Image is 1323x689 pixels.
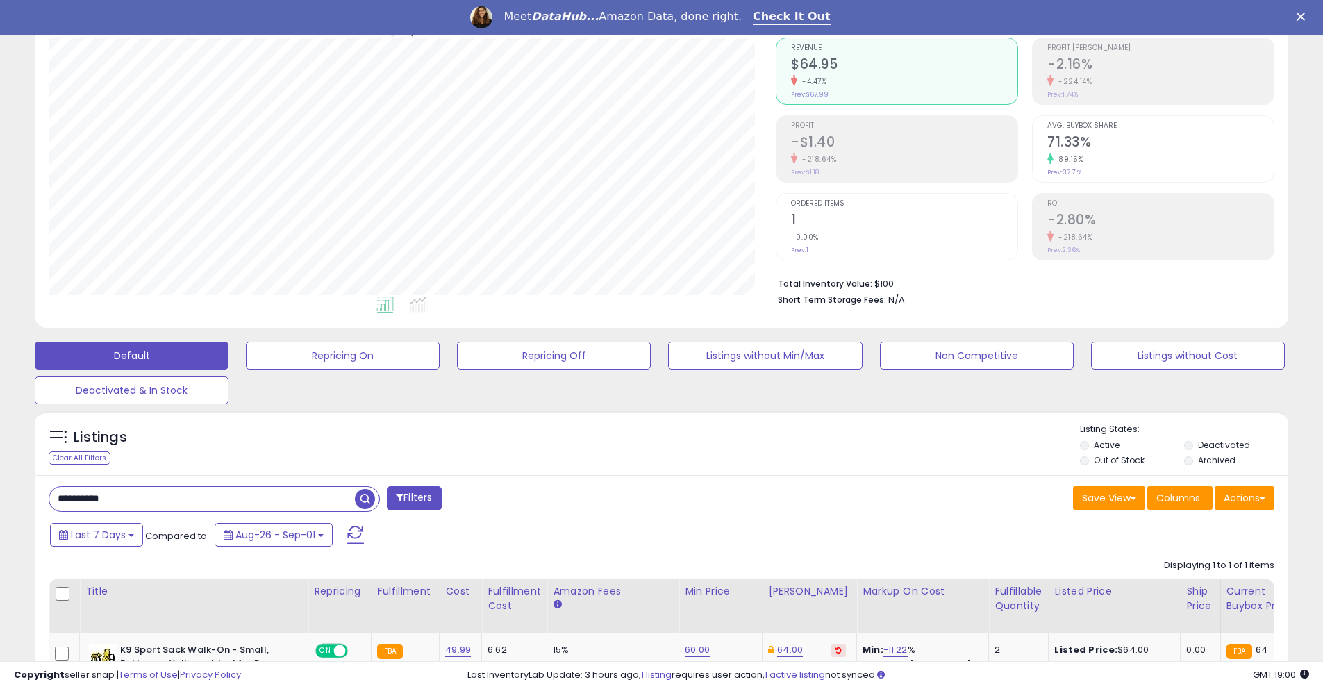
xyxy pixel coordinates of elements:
p: Listing States: [1080,423,1288,436]
button: Repricing Off [457,342,651,370]
small: Prev: 2.36% [1047,246,1080,254]
th: The percentage added to the cost of goods (COGS) that forms the calculator for Min & Max prices. [857,579,989,633]
div: Fulfillment [377,584,433,599]
button: Filters [387,486,441,510]
a: 49.99 [445,643,471,657]
li: $100 [778,274,1264,291]
div: Markup on Cost [863,584,983,599]
h2: -$1.40 [791,134,1017,153]
button: Deactivated & In Stock [35,376,228,404]
label: Active [1094,439,1120,451]
h2: -2.80% [1047,212,1274,231]
div: Title [85,584,302,599]
div: 0.00 [1186,644,1209,656]
button: Listings without Cost [1091,342,1285,370]
div: Amazon Fees [553,584,673,599]
div: seller snap | | [14,669,241,682]
button: Repricing On [246,342,440,370]
a: 64.00 [777,643,803,657]
span: Ordered Items [791,200,1017,208]
small: Prev: $1.18 [791,168,819,176]
button: Listings without Min/Max [668,342,862,370]
span: Revenue [791,44,1017,52]
div: Ship Price [1186,584,1214,613]
a: Terms of Use [119,668,178,681]
img: Profile image for Georgie [470,6,492,28]
a: 1 active listing [765,668,825,681]
span: 64 [1256,643,1267,656]
h2: $64.95 [791,56,1017,75]
small: 89.15% [1054,154,1083,165]
label: Deactivated [1198,439,1250,451]
small: Prev: 1.74% [1047,90,1078,99]
img: 41kH+71uI4L._SL40_.jpg [89,644,117,672]
span: ROI [1047,200,1274,208]
span: N/A [888,293,905,306]
span: ON [317,645,334,657]
span: Compared to: [145,529,209,542]
button: Save View [1073,486,1145,510]
h2: 1 [791,212,1017,231]
b: Min: [863,643,883,656]
button: Last 7 Days [50,523,143,547]
span: Last 7 Days [71,528,126,542]
div: Displaying 1 to 1 of 1 items [1164,559,1274,572]
small: Prev: $67.99 [791,90,829,99]
span: Columns [1156,491,1200,505]
small: 0.00% [791,232,819,242]
b: Listed Price: [1054,643,1117,656]
div: 6.62 [488,644,536,656]
small: FBA [377,644,403,659]
div: Clear All Filters [49,451,110,465]
b: Short Term Storage Fees: [778,294,886,306]
button: Default [35,342,228,370]
button: Actions [1215,486,1274,510]
div: % [863,644,978,670]
i: DataHub... [531,10,599,23]
small: FBA [1226,644,1252,659]
a: 1 listing [641,668,672,681]
strong: Copyright [14,668,65,681]
div: Repricing [314,584,365,599]
div: Listed Price [1054,584,1174,599]
button: Columns [1147,486,1213,510]
div: Fulfillable Quantity [995,584,1042,613]
small: Prev: 1 [791,246,808,254]
div: $64.00 [1054,644,1170,656]
div: Min Price [685,584,756,599]
small: Prev: 37.71% [1047,168,1081,176]
small: -4.47% [797,76,826,87]
a: Privacy Policy [180,668,241,681]
b: Total Inventory Value: [778,278,872,290]
small: -218.64% [1054,232,1092,242]
span: Profit [PERSON_NAME] [1047,44,1274,52]
small: -218.64% [797,154,836,165]
label: Out of Stock [1094,454,1145,466]
span: Aug-26 - Sep-01 [235,528,315,542]
label: Archived [1198,454,1235,466]
a: 60.00 [685,643,710,657]
span: Profit [791,122,1017,130]
div: Meet Amazon Data, done right. [504,10,742,24]
a: Check It Out [753,10,831,25]
div: Last InventoryLab Update: 3 hours ago, requires user action, not synced. [467,669,1309,682]
div: Close [1297,13,1310,21]
div: Current Buybox Price [1226,584,1298,613]
button: Non Competitive [880,342,1074,370]
div: [PERSON_NAME] [768,584,851,599]
h5: Listings [74,428,127,447]
span: 2025-09-9 19:00 GMT [1253,668,1309,681]
button: Aug-26 - Sep-01 [215,523,333,547]
div: 2 [995,644,1038,656]
small: -224.14% [1054,76,1092,87]
div: Fulfillment Cost [488,584,541,613]
span: Avg. Buybox Share [1047,122,1274,130]
a: -11.22 [883,643,908,657]
h2: -2.16% [1047,56,1274,75]
div: Cost [445,584,476,599]
small: Amazon Fees. [553,599,561,611]
div: 15% [553,644,668,656]
h2: 71.33% [1047,134,1274,153]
